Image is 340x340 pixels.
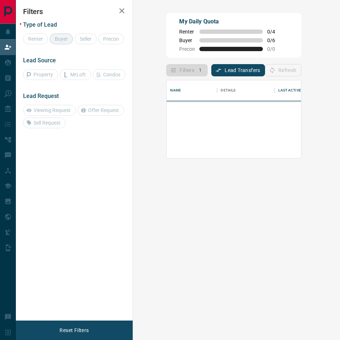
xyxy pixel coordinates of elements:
span: Lead Source [23,57,56,64]
div: Details [221,80,235,100]
div: Last Active [278,80,301,100]
span: Lead Request [23,93,59,99]
span: 0 / 0 [267,46,283,52]
span: 0 / 6 [267,37,283,43]
span: Renter [179,29,195,35]
span: 0 / 4 [267,29,283,35]
span: Buyer [179,37,195,43]
button: Lead Transfers [211,64,265,76]
h2: Filters [23,7,125,16]
div: Name [170,80,181,100]
span: Type of Lead [23,21,57,28]
div: Name [167,80,217,100]
p: My Daily Quota [179,17,283,26]
div: Last Active [275,80,322,100]
span: Precon [179,46,195,52]
button: Reset Filters [55,324,93,336]
div: Details [217,80,275,100]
